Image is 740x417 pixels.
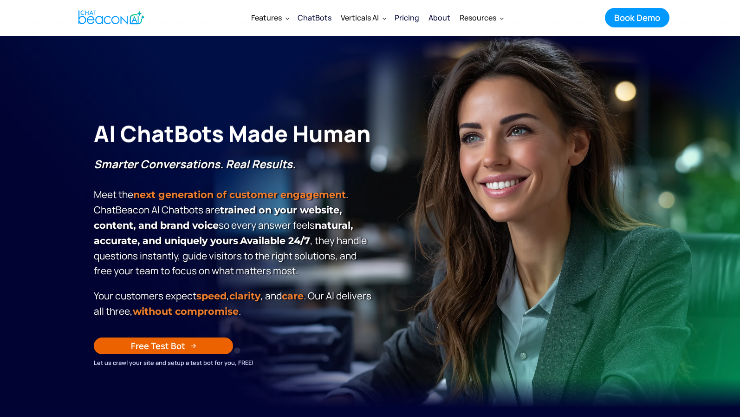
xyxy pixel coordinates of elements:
strong: next generation of customer engagement [133,189,346,200]
a: Free Test Bot [94,338,233,354]
div: Features [251,11,282,24]
div: Free Test Bot [131,340,185,352]
img: Dropdown [286,16,289,20]
img: Arrow [191,343,196,349]
h1: AI ChatBots Made Human [94,119,375,148]
a: About [424,6,455,30]
span: without compromise [133,305,239,317]
div: Let us crawl your site and setup a test bot for you, FREE! [94,357,375,368]
span: clarity [229,290,260,302]
p: Meet the . ChatBeacon Al Chatbots are so every answer feels , they handle questions instantly, gu... [94,157,375,278]
div: Resources [455,7,507,29]
div: ChatBots [298,11,331,24]
img: Dropdown [383,16,386,20]
div: Book Demo [614,12,660,24]
strong: Smarter Conversations. Real Results. [94,156,296,172]
a: home [71,6,150,29]
a: Book Demo [605,8,669,27]
div: About [428,11,450,24]
p: Your customers expect , , and . Our Al delivers all three, . [94,288,375,319]
div: Features [247,7,293,29]
div: Verticals AI [336,7,390,29]
span: care [282,290,304,302]
a: Pricing [390,6,424,30]
img: Dropdown [500,16,504,20]
a: ChatBots [293,6,336,30]
div: Resources [460,11,496,24]
div: Verticals AI [341,11,379,24]
strong: speed [196,290,227,302]
strong: Available 24/7 [240,235,310,246]
div: Pricing [395,11,419,24]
